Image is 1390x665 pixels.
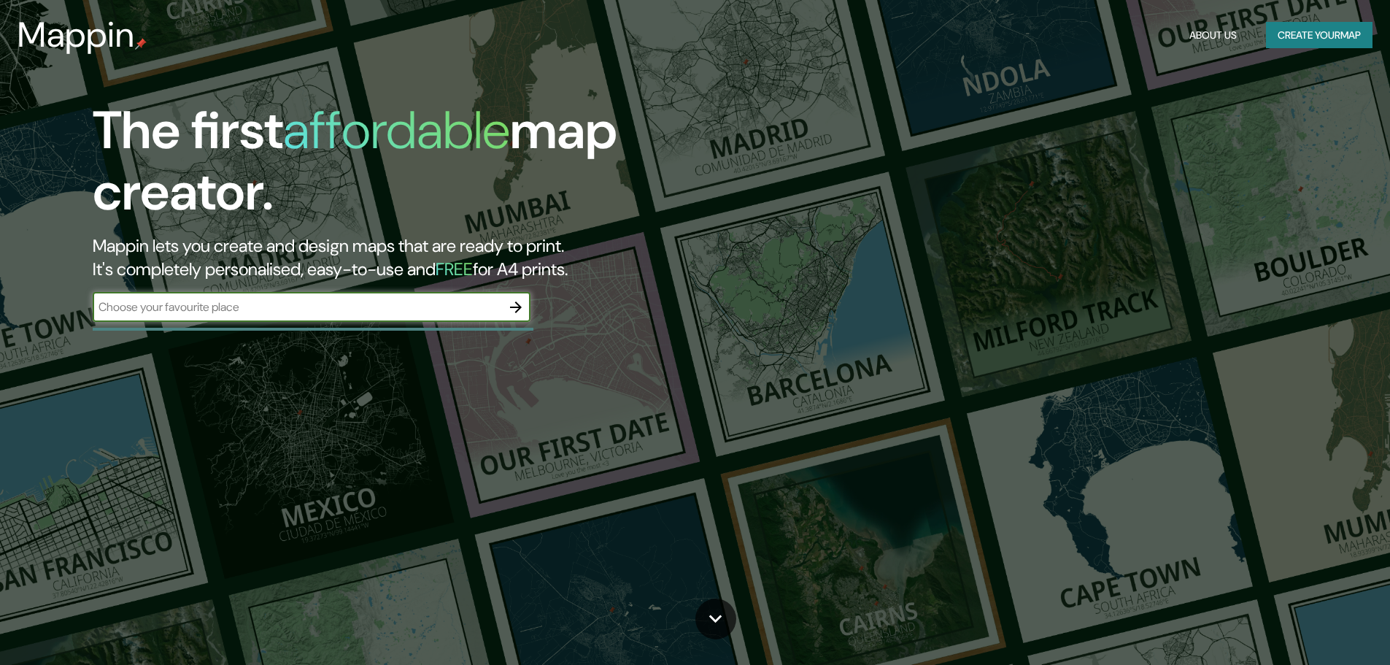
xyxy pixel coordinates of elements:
[283,96,510,164] h1: affordable
[18,15,135,55] h3: Mappin
[1184,22,1243,49] button: About Us
[135,38,147,50] img: mappin-pin
[1266,22,1372,49] button: Create yourmap
[93,299,501,315] input: Choose your favourite place
[436,258,473,280] h5: FREE
[93,234,788,281] h2: Mappin lets you create and design maps that are ready to print. It's completely personalised, eas...
[93,100,788,234] h1: The first map creator.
